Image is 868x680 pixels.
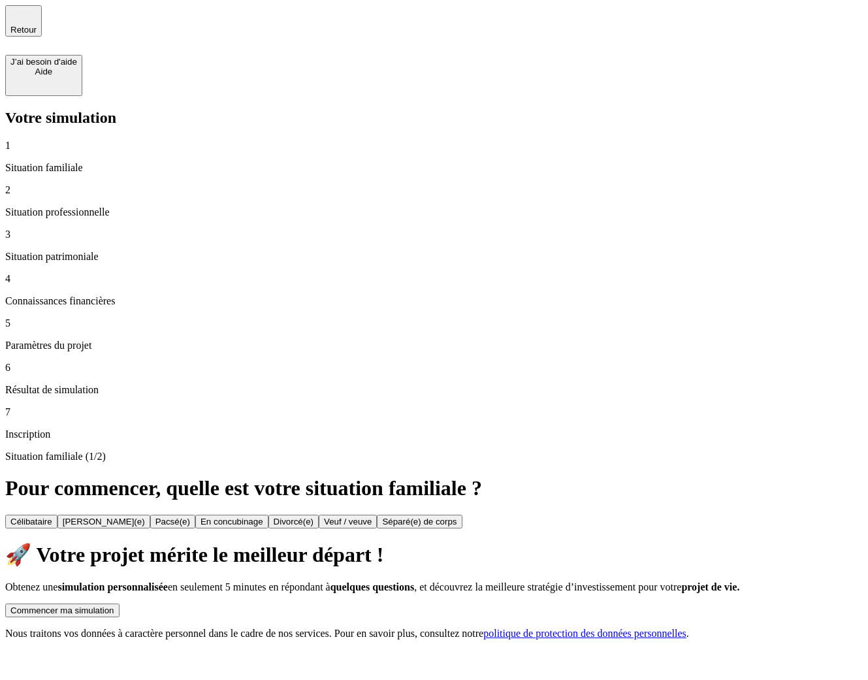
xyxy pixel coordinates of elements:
span: en seulement 5 minutes en répondant à [168,581,330,592]
button: Commencer ma simulation [5,604,120,617]
span: simulation personnalisée [57,581,167,592]
span: Obtenez une [5,581,57,592]
span: , et découvrez la meilleure stratégie d’investissement pour votre [414,581,681,592]
span: projet de vie. [681,581,739,592]
a: politique de protection des données personnelles [483,628,686,639]
h1: 🚀 Votre projet mérite le meilleur départ ! [5,542,863,567]
span: . [686,628,689,639]
div: Commencer ma simulation [10,606,114,615]
span: Nous traitons vos données à caractère personnel dans le cadre de nos services. Pour en savoir plu... [5,628,483,639]
span: quelques questions [330,581,415,592]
